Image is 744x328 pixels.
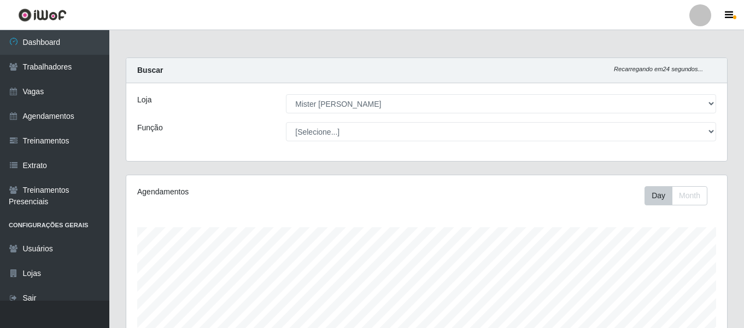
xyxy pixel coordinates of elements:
[645,186,707,205] div: First group
[137,66,163,74] strong: Buscar
[645,186,716,205] div: Toolbar with button groups
[614,66,703,72] i: Recarregando em 24 segundos...
[137,186,369,198] div: Agendamentos
[18,8,67,22] img: CoreUI Logo
[137,122,163,134] label: Função
[137,94,151,106] label: Loja
[645,186,672,205] button: Day
[672,186,707,205] button: Month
